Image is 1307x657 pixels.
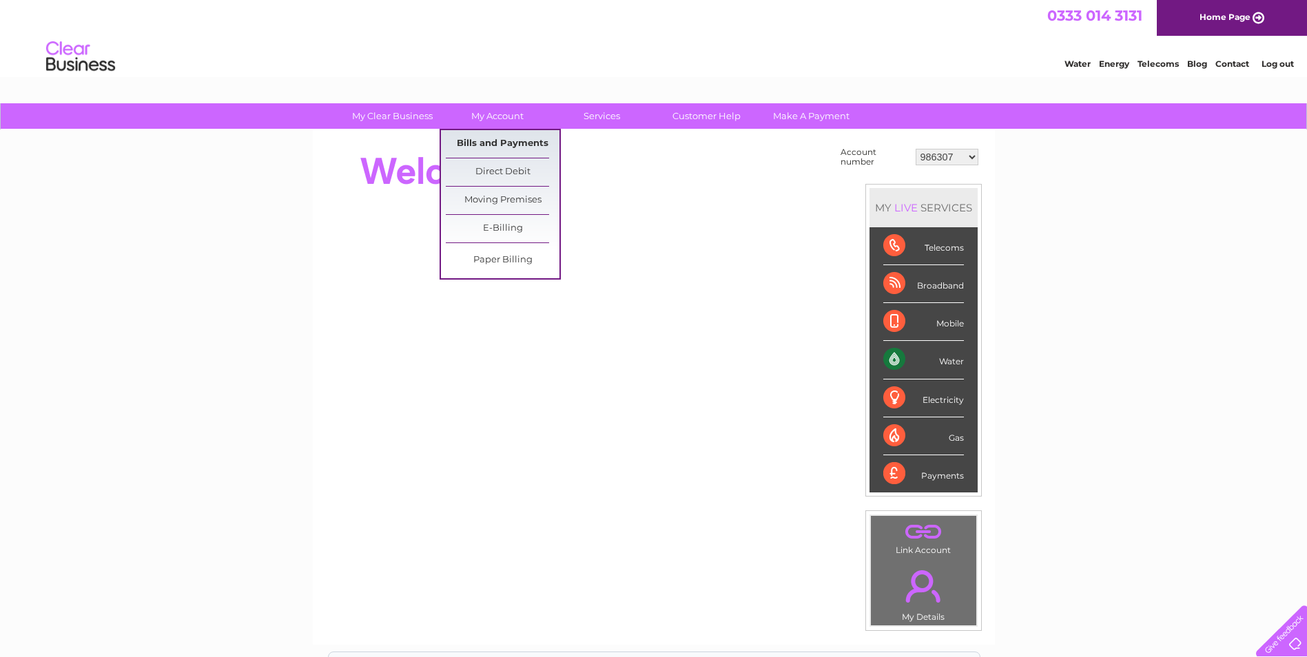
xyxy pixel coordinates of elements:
[446,130,559,158] a: Bills and Payments
[1187,59,1207,69] a: Blog
[440,103,554,129] a: My Account
[45,36,116,78] img: logo.png
[874,562,973,610] a: .
[1262,59,1294,69] a: Log out
[1215,59,1249,69] a: Contact
[754,103,868,129] a: Make A Payment
[883,303,964,341] div: Mobile
[870,559,977,626] td: My Details
[329,8,980,67] div: Clear Business is a trading name of Verastar Limited (registered in [GEOGRAPHIC_DATA] No. 3667643...
[446,158,559,186] a: Direct Debit
[883,455,964,492] div: Payments
[883,227,964,265] div: Telecoms
[545,103,659,129] a: Services
[1064,59,1091,69] a: Water
[870,515,977,559] td: Link Account
[1047,7,1142,24] a: 0333 014 3131
[883,341,964,379] div: Water
[883,379,964,417] div: Electricity
[446,215,559,242] a: E-Billing
[650,103,763,129] a: Customer Help
[336,103,449,129] a: My Clear Business
[883,417,964,455] div: Gas
[874,519,973,543] a: .
[1138,59,1179,69] a: Telecoms
[446,247,559,274] a: Paper Billing
[837,144,912,170] td: Account number
[883,265,964,303] div: Broadband
[1099,59,1129,69] a: Energy
[446,187,559,214] a: Moving Premises
[869,188,978,227] div: MY SERVICES
[892,201,920,214] div: LIVE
